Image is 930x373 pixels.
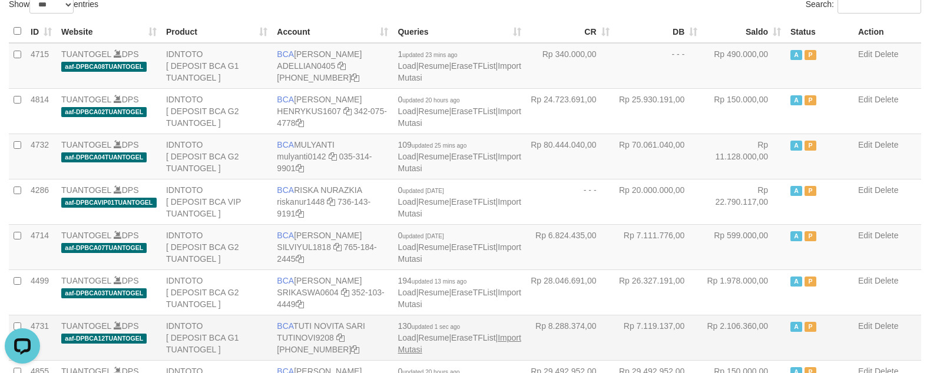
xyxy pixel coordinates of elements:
td: [PERSON_NAME] [PHONE_NUMBER] [272,43,393,89]
span: aaf-DPBCAVIP01TUANTOGEL [61,198,157,208]
span: BCA [277,276,294,285]
th: Product: activate to sort column ascending [161,20,272,43]
a: Copy TUTINOVI9208 to clipboard [336,333,345,342]
span: updated 13 mins ago [412,278,466,285]
a: EraseTFList [451,197,495,207]
a: Delete [875,49,898,59]
span: | | | [398,276,521,309]
td: Rp 7.119.137,00 [614,315,703,360]
a: riskanur1448 [277,197,325,207]
span: | | | [398,185,521,218]
a: Delete [875,185,898,195]
span: BCA [277,231,294,240]
span: 109 [398,140,466,149]
td: 4286 [26,179,57,224]
th: CR: activate to sort column ascending [526,20,614,43]
a: Import Mutasi [398,152,521,173]
a: Edit [858,276,872,285]
span: | | | [398,321,521,354]
a: mulyanti0142 [277,152,326,161]
a: TUTINOVI9208 [277,333,333,342]
a: Load [398,197,416,207]
span: Active [790,186,802,196]
a: TUANTOGEL [61,185,111,195]
td: Rp 24.723.691,00 [526,88,614,134]
td: [PERSON_NAME] 765-184-2445 [272,224,393,269]
span: Paused [805,186,816,196]
a: TUANTOGEL [61,321,111,331]
span: Paused [805,50,816,60]
a: Copy 3420754778 to clipboard [296,118,304,128]
span: Paused [805,231,816,241]
td: Rp 70.061.040,00 [614,134,703,179]
a: TUANTOGEL [61,231,111,240]
td: Rp 26.327.191,00 [614,269,703,315]
span: BCA [277,321,293,331]
span: Active [790,231,802,241]
span: 0 [398,185,444,195]
span: updated [DATE] [402,233,444,239]
a: SRIKASWA0604 [277,288,339,297]
a: Copy 5665095298 to clipboard [351,345,359,354]
span: 194 [398,276,466,285]
span: aaf-DPBCA08TUANTOGEL [61,62,147,72]
span: | | | [398,140,521,173]
a: Import Mutasi [398,197,521,218]
a: Load [398,106,416,116]
th: Saldo: activate to sort column ascending [702,20,786,43]
td: Rp 6.824.435,00 [526,224,614,269]
th: Website: activate to sort column ascending [57,20,161,43]
td: IDNTOTO [ DEPOSIT BCA VIP TUANTOGEL ] [161,179,272,224]
span: 0 [398,231,444,240]
span: BCA [277,49,294,59]
a: TUANTOGEL [61,140,111,149]
a: TUANTOGEL [61,95,111,104]
a: Load [398,242,416,252]
td: Rp 80.444.040,00 [526,134,614,179]
a: Edit [858,140,872,149]
td: Rp 20.000.000,00 [614,179,703,224]
a: Edit [858,231,872,240]
span: | | | [398,231,521,264]
td: IDNTOTO [ DEPOSIT BCA G1 TUANTOGEL ] [161,43,272,89]
th: DB: activate to sort column ascending [614,20,703,43]
a: Copy mulyanti0142 to clipboard [329,152,337,161]
a: Copy 5655032115 to clipboard [351,73,359,82]
span: aaf-DPBCA03TUANTOGEL [61,288,147,298]
span: 0 [398,95,459,104]
td: 4814 [26,88,57,134]
span: updated 1 sec ago [412,324,460,330]
td: Rp 11.128.000,00 [702,134,786,179]
a: Delete [875,231,898,240]
td: Rp 22.790.117,00 [702,179,786,224]
span: 130 [398,321,460,331]
td: Rp 599.000,00 [702,224,786,269]
td: 4731 [26,315,57,360]
span: Active [790,95,802,105]
td: Rp 2.106.360,00 [702,315,786,360]
span: Paused [805,141,816,151]
td: Rp 25.930.191,00 [614,88,703,134]
a: HENRYKUS1607 [277,106,341,116]
a: EraseTFList [451,152,495,161]
span: Active [790,277,802,287]
a: EraseTFList [451,242,495,252]
span: BCA [277,185,294,195]
a: Delete [875,95,898,104]
th: Account: activate to sort column ascending [272,20,393,43]
a: Import Mutasi [398,61,521,82]
a: Delete [875,140,898,149]
a: Edit [858,95,872,104]
th: Action [853,20,921,43]
td: DPS [57,179,161,224]
a: Resume [418,61,449,71]
span: Paused [805,277,816,287]
th: Queries: activate to sort column ascending [393,20,525,43]
td: 4714 [26,224,57,269]
a: Edit [858,185,872,195]
a: SILVIYUL1818 [277,242,331,252]
a: ADELLIAN0405 [277,61,335,71]
a: TUANTOGEL [61,49,111,59]
a: Resume [418,333,449,342]
td: - - - [526,179,614,224]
